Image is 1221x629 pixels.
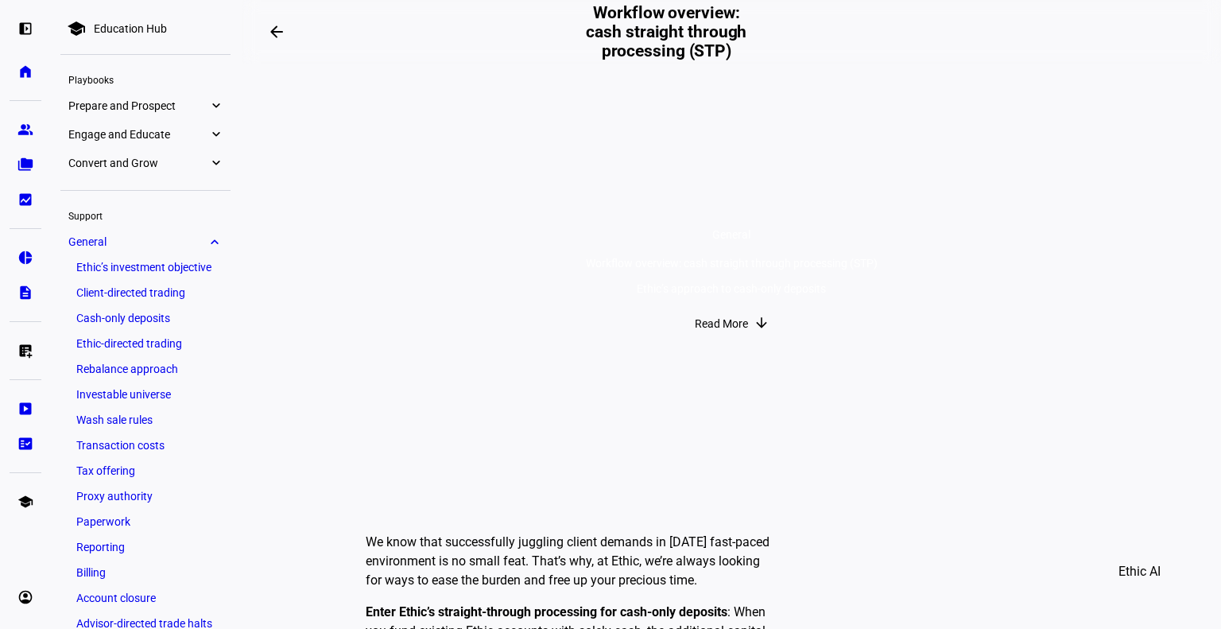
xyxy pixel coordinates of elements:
[17,122,33,138] eth-mat-symbol: group
[366,604,727,619] strong: Enter Ethic’s straight-through processing for cash-only deposits
[366,533,773,590] p: We know that successfully juggling client demands in [DATE] fast-paced environment is no small fe...
[17,589,33,605] eth-mat-symbol: account_circle
[679,308,785,340] button: Read More
[17,157,33,173] eth-mat-symbol: folder_copy
[68,235,208,248] span: General
[94,22,167,35] div: Education Hub
[267,22,286,41] mat-icon: arrow_backwards
[10,56,41,87] a: home
[575,3,758,60] h2: Workflow overview: cash straight through processing (STP)
[68,157,208,169] span: Convert and Grow
[68,332,223,355] a: Ethic-directed trading
[208,234,223,250] eth-mat-symbol: expand_more
[208,126,223,142] eth-mat-symbol: expand_more
[68,383,223,406] a: Investable universe
[17,343,33,359] eth-mat-symbol: list_alt_add
[17,250,33,266] eth-mat-symbol: pie_chart
[68,485,223,507] a: Proxy authority
[17,64,33,80] eth-mat-symbol: home
[586,282,878,295] div: Ethic’s approach to cash-only deposits
[68,99,208,112] span: Prepare and Prospect
[1118,553,1161,591] span: Ethic AI
[60,231,231,253] a: Generalexpand_more
[10,242,41,274] a: pie_chart
[208,155,223,171] eth-mat-symbol: expand_more
[10,277,41,309] a: description
[68,358,223,380] a: Rebalance approach
[68,128,208,141] span: Engage and Educate
[60,204,231,226] div: Support
[68,409,223,431] a: Wash sale rules
[10,428,41,460] a: fact_check
[17,401,33,417] eth-mat-symbol: slideshow
[68,511,223,533] a: Paperwork
[712,228,750,241] span: General
[695,308,748,340] span: Read More
[68,460,223,482] a: Tax offering
[68,256,223,278] a: Ethic’s investment objective
[754,315,769,331] mat-icon: arrow_downward
[60,68,231,90] div: Playbooks
[17,192,33,208] eth-mat-symbol: bid_landscape
[67,19,86,38] mat-icon: school
[10,149,41,181] a: folder_copy
[17,21,33,37] eth-mat-symbol: left_panel_open
[17,494,33,510] eth-mat-symbol: school
[68,281,223,304] a: Client-directed trading
[68,587,223,609] a: Account closure
[68,307,223,329] a: Cash-only deposits
[68,536,223,558] a: Reporting
[17,436,33,452] eth-mat-symbol: fact_check
[68,434,223,456] a: Transaction costs
[208,98,223,114] eth-mat-symbol: expand_more
[586,257,878,270] div: Workflow overview: cash straight through processing (STP)
[17,285,33,301] eth-mat-symbol: description
[10,114,41,146] a: group
[68,561,223,584] a: Billing
[1096,553,1183,591] button: Ethic AI
[10,184,41,215] a: bid_landscape
[10,393,41,425] a: slideshow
